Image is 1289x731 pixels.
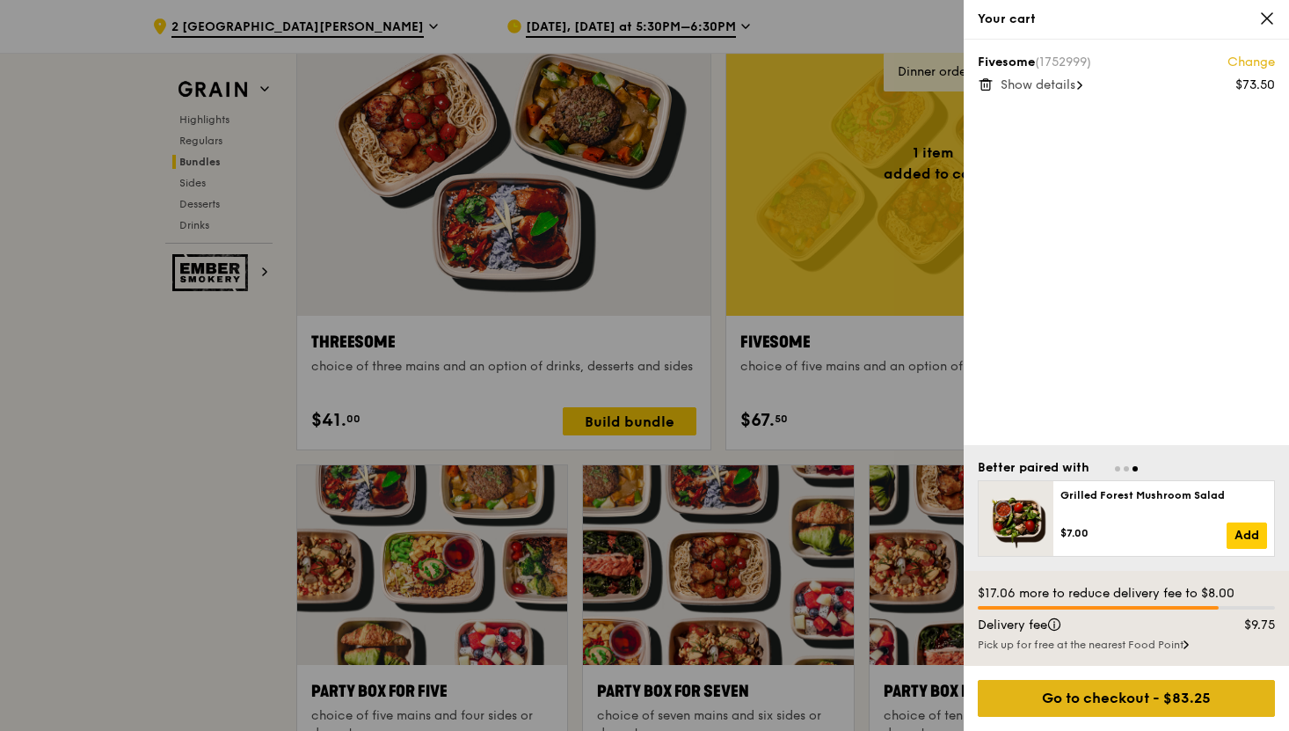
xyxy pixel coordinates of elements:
[1227,523,1267,549] a: Add
[1206,617,1286,634] div: $9.75
[1124,466,1129,471] span: Go to slide 2
[1227,54,1275,71] a: Change
[1235,77,1275,94] div: $73.50
[1035,55,1091,69] span: (1752999)
[978,54,1275,71] div: Fivesome
[1132,466,1138,471] span: Go to slide 3
[978,459,1089,477] div: Better paired with
[978,585,1275,603] div: $17.06 more to reduce delivery fee to $8.00
[1060,488,1267,502] div: Grilled Forest Mushroom Salad
[967,617,1206,634] div: Delivery fee
[1001,77,1075,92] span: Show details
[1060,526,1227,540] div: $7.00
[978,638,1275,652] div: Pick up for free at the nearest Food Point
[978,680,1275,717] div: Go to checkout - $83.25
[978,11,1275,28] div: Your cart
[1115,466,1120,471] span: Go to slide 1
